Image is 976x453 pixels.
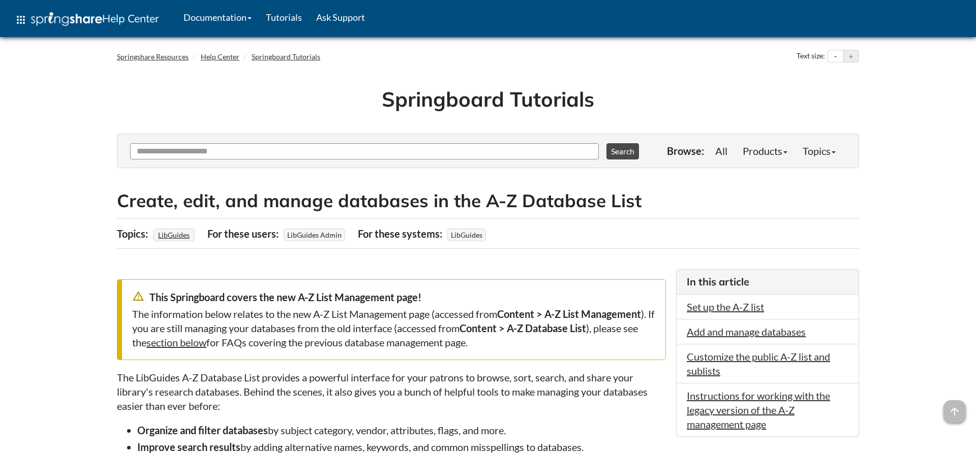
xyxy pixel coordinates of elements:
[207,224,281,243] div: For these users:
[132,290,655,304] div: This Springboard covers the new A-Z List Management page!
[117,188,859,213] h2: Create, edit, and manage databases in the A-Z Database List
[708,141,735,161] a: All
[687,301,764,313] a: Set up the A-Z list
[201,52,239,61] a: Help Center
[497,308,641,320] strong: Content > A-Z List Management
[31,12,102,26] img: Springshare
[102,12,159,25] span: Help Center
[606,143,639,159] button: Search
[460,322,586,334] strong: Content > A-Z Database List
[117,224,150,243] div: Topics:
[117,370,666,413] p: The LibGuides A-Z Database List provides a powerful interface for your patrons to browse, sort, s...
[137,423,666,437] li: by subject category, vendor, attributes, flags, and more.
[943,400,966,423] span: arrow_upward
[943,401,966,413] a: arrow_upward
[309,5,372,30] a: Ask Support
[735,141,795,161] a: Products
[157,228,191,242] a: LibGuides
[259,5,309,30] a: Tutorials
[447,229,486,241] span: LibGuides
[8,5,166,35] a: apps Help Center
[15,14,27,26] span: apps
[146,336,206,348] a: section below
[284,229,345,241] span: LibGuides Admin
[795,141,843,161] a: Topics
[125,85,851,113] h1: Springboard Tutorials
[795,50,827,63] div: Text size:
[687,350,830,377] a: Customize the public A-Z list and sublists
[843,50,859,62] button: Increase text size
[687,326,806,338] a: Add and manage databases
[117,52,189,61] a: Springshare Resources
[252,52,320,61] a: Springboard Tutorials
[667,144,704,158] p: Browse:
[687,390,830,430] a: Instructions for working with the legacy version of the A-Z management page
[358,224,445,243] div: For these systems:
[828,50,843,62] button: Decrease text size
[137,424,268,436] strong: Organize and filter databases
[176,5,259,30] a: Documentation
[687,275,848,289] h3: In this article
[132,290,144,302] span: warning_amber
[132,307,655,349] div: The information below relates to the new A-Z List Management page (accessed from ). If you are st...
[137,441,240,453] strong: Improve search results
